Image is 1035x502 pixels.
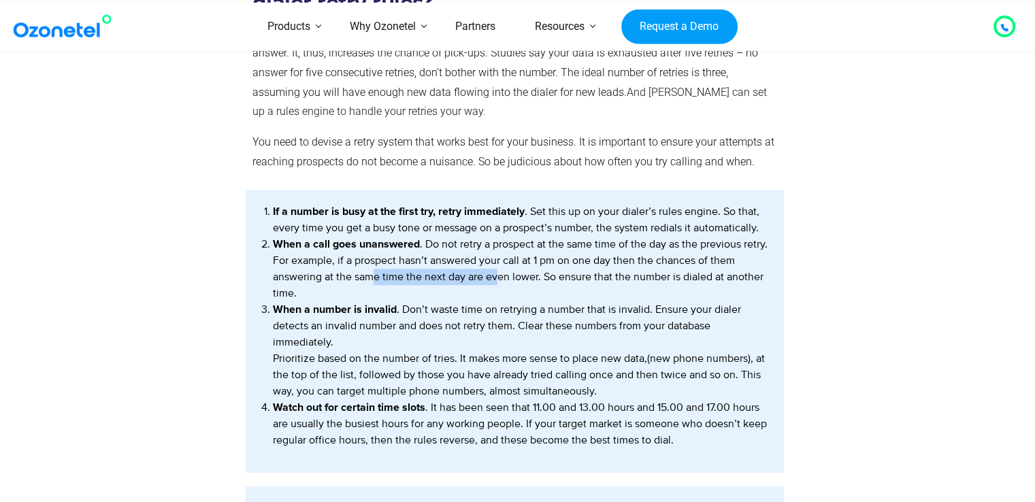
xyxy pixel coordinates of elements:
[436,3,515,51] a: Partners
[273,236,771,301] li: . Do not retry a prospect at the same time of the day as the previous retry. For example, if a pr...
[273,203,771,236] li: . Set this up on your dialer’s rules engine. So that, every time you get a busy tone or message o...
[330,3,436,51] a: Why Ozonetel
[252,24,778,122] p: Having retry rules in place gives you the flexibility of dialing prospects at the times they are ...
[273,239,420,250] strong: When a call goes unanswered
[273,304,397,315] strong: When a number is invalid
[621,9,738,44] a: Request a Demo
[273,206,525,217] strong: If a number is busy at the first try, retry immediately
[248,3,330,51] a: Products
[273,399,771,448] li: . It has been seen that 11.00 and 13.00 hours and 15.00 and 17.00 hours are usually the busiest h...
[273,402,425,413] strong: Watch out for certain time slots
[515,3,604,51] a: Resources
[252,133,778,172] p: You need to devise a retry system that works best for your business. It is important to ensure yo...
[273,301,771,399] li: . Don’t waste time on retrying a number that is invalid. Ensure your dialer detects an invalid nu...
